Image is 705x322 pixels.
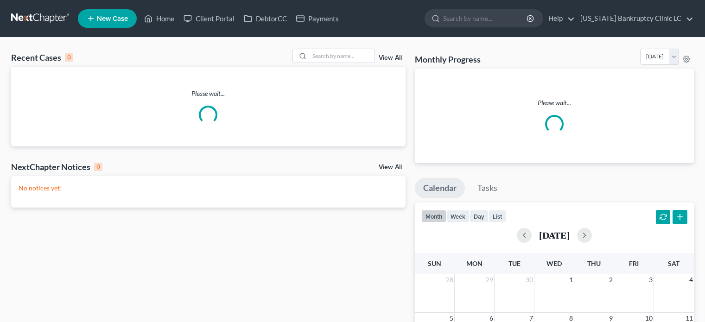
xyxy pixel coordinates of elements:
[546,259,562,267] span: Wed
[508,259,521,267] span: Tue
[379,164,402,170] a: View All
[94,163,102,171] div: 0
[539,230,570,240] h2: [DATE]
[11,52,73,63] div: Recent Cases
[469,178,506,198] a: Tasks
[422,98,686,107] p: Please wait...
[19,183,398,193] p: No notices yet!
[179,10,239,27] a: Client Portal
[485,274,494,285] span: 29
[544,10,575,27] a: Help
[470,210,489,222] button: day
[688,274,694,285] span: 4
[65,53,73,62] div: 0
[140,10,179,27] a: Home
[415,54,481,65] h3: Monthly Progress
[11,89,406,98] p: Please wait...
[568,274,574,285] span: 1
[239,10,292,27] a: DebtorCC
[292,10,343,27] a: Payments
[415,178,465,198] a: Calendar
[428,259,441,267] span: Sun
[668,259,680,267] span: Sat
[379,55,402,61] a: View All
[443,10,528,27] input: Search by name...
[466,259,483,267] span: Mon
[421,210,446,222] button: month
[489,210,506,222] button: list
[587,259,601,267] span: Thu
[525,274,534,285] span: 30
[576,10,693,27] a: [US_STATE] Bankruptcy Clinic LC
[608,274,614,285] span: 2
[310,49,375,63] input: Search by name...
[11,161,102,172] div: NextChapter Notices
[446,210,470,222] button: week
[648,274,654,285] span: 3
[629,259,639,267] span: Fri
[445,274,454,285] span: 28
[97,15,128,22] span: New Case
